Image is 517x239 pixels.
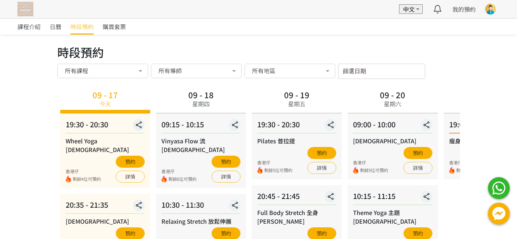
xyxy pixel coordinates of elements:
[353,208,432,226] div: Theme Yoga 主題[DEMOGRAPHIC_DATA]
[17,2,33,16] img: T57dtJh47iSJKDtQ57dN6xVUMYY2M0XQuGF02OI4.png
[66,217,145,226] div: [DEMOGRAPHIC_DATA]
[103,19,126,35] a: 購買套票
[116,156,145,168] button: 預約
[50,19,61,35] a: 日曆
[257,119,336,134] div: 19:30 - 20:30
[66,168,101,175] div: 香港仔
[73,176,101,183] span: 剩餘4位可預約
[161,136,241,154] div: Vinyasa Flow 流[DEMOGRAPHIC_DATA]
[456,167,484,174] span: 剩餘7位可預約
[212,171,241,183] a: 詳情
[353,136,432,145] div: [DEMOGRAPHIC_DATA]
[353,167,358,174] img: fire.png
[353,119,432,134] div: 09:00 - 10:00
[188,91,214,99] div: 09 - 18
[403,147,432,159] button: 預約
[284,91,309,99] div: 09 - 19
[257,159,292,166] div: 香港仔
[449,167,455,174] img: fire.png
[66,136,145,154] div: Wheel Yoga [DEMOGRAPHIC_DATA]
[307,147,336,159] button: 預約
[66,119,145,134] div: 19:30 - 20:30
[288,99,305,108] div: 星期五
[17,19,41,35] a: 課程介紹
[384,99,401,108] div: 星期六
[252,67,275,74] span: 所有地區
[161,168,197,175] div: 香港仔
[353,191,432,205] div: 10:15 - 11:15
[99,99,111,108] div: 今天
[212,156,241,168] button: 預約
[380,91,405,99] div: 09 - 20
[17,22,41,31] span: 課程介紹
[257,136,336,145] div: Pilates 普拉提
[93,91,118,99] div: 09 - 17
[66,199,145,214] div: 20:35 - 21:35
[161,119,241,134] div: 09:15 - 10:15
[264,167,292,174] span: 剩餘5位可預約
[70,19,94,35] a: 時段預約
[257,208,336,226] div: Full Body Stretch 全身[PERSON_NAME]
[57,43,460,61] div: 時段預約
[353,159,388,166] div: 香港仔
[192,99,210,108] div: 星期四
[452,5,476,13] a: 我的預約
[161,217,241,226] div: Relaxing Stretch 放鬆伸展
[360,167,388,174] span: 剩餘5位可預約
[338,64,425,79] input: 篩選日期
[161,199,241,214] div: 10:30 - 11:30
[161,176,167,183] img: fire.png
[70,22,94,31] span: 時段預約
[168,176,197,183] span: 剩餘6位可預約
[66,176,71,183] img: fire.png
[307,162,336,174] a: 詳情
[50,22,61,31] span: 日曆
[159,67,182,74] span: 所有導師
[65,67,88,74] span: 所有課程
[403,162,432,174] a: 詳情
[257,167,263,174] img: fire.png
[449,159,484,166] div: 香港仔
[257,191,336,205] div: 20:45 - 21:45
[103,22,126,31] span: 購買套票
[116,171,145,183] a: 詳情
